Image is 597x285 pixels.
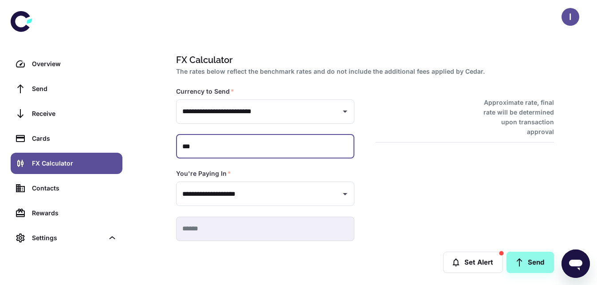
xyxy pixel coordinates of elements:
a: Contacts [11,178,122,199]
div: Settings [11,227,122,249]
a: Cards [11,128,122,149]
h1: FX Calculator [176,53,550,67]
button: Set Alert [443,252,503,273]
h6: Approximate rate, final rate will be determined upon transaction approval [474,98,554,137]
a: Send [11,78,122,99]
div: Settings [32,233,104,243]
div: Contacts [32,183,117,193]
div: FX Calculator [32,158,117,168]
button: Open [339,105,351,118]
div: Cards [32,134,117,143]
div: Receive [32,109,117,119]
iframe: Button to launch messaging window [562,249,590,278]
label: You're Paying In [176,169,231,178]
a: Overview [11,53,122,75]
div: Send [32,84,117,94]
div: Rewards [32,208,117,218]
a: FX Calculator [11,153,122,174]
label: Currency to Send [176,87,234,96]
button: I [562,8,579,26]
div: Overview [32,59,117,69]
a: Receive [11,103,122,124]
a: Rewards [11,202,122,224]
button: Open [339,188,351,200]
a: Send [507,252,554,273]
